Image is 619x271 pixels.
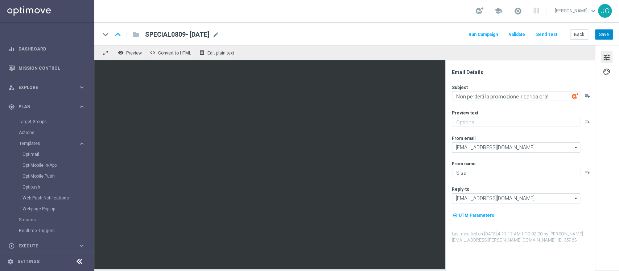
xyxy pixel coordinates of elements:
label: From email [452,135,475,141]
button: Save [595,29,613,40]
span: Preview [126,50,142,56]
button: Templates keyboard_arrow_right [19,141,86,146]
a: Streams [19,217,75,223]
a: Actions [19,130,75,135]
button: gps_fixed Plan keyboard_arrow_right [8,104,86,110]
button: receipt Edit plain text [197,48,238,57]
i: keyboard_arrow_right [78,140,85,147]
a: Settings [17,259,40,264]
i: keyboard_arrow_up [112,29,123,40]
div: Actions [19,127,94,138]
button: Mission Control [8,65,86,71]
div: Streams [19,214,94,225]
span: palette [603,67,611,77]
span: Execute [18,244,78,248]
div: Dashboard [8,39,85,58]
span: UTM Parameters [459,213,494,218]
label: From name [452,161,476,167]
i: receipt [199,50,205,56]
a: Dashboard [18,39,85,58]
span: school [494,7,502,15]
i: keyboard_arrow_right [78,103,85,110]
button: my_location UTM Parameters [452,211,495,219]
i: my_location [453,213,458,218]
a: Web Push Notifications [22,195,75,201]
div: OptiMobile Push [22,171,94,182]
i: play_circle_outline [8,243,15,249]
a: OptiMobile In-App [22,162,75,168]
button: Validate [508,30,526,40]
span: Explore [18,85,78,90]
i: equalizer [8,46,15,52]
a: Optimail [22,151,75,157]
i: keyboard_arrow_right [78,242,85,249]
div: Email Details [452,69,594,76]
span: Plan [18,105,78,109]
button: code Convert to HTML [148,48,194,57]
a: Mission Control [18,58,85,78]
div: Webpage Pop-up [22,203,94,214]
i: arrow_drop_down [573,143,580,152]
i: person_search [8,84,15,91]
i: keyboard_arrow_right [78,84,85,91]
span: tune [603,53,611,62]
div: Templates [19,138,94,214]
button: palette [601,66,612,77]
i: arrow_drop_down [573,194,580,203]
div: Target Groups [19,116,94,127]
button: Send Test [535,30,558,40]
div: Mission Control [8,58,85,78]
i: settings [7,258,14,265]
span: Edit plain text [207,50,234,56]
span: mode_edit [212,31,219,38]
input: newsletter@comunicazioni.sisal.it [452,142,580,153]
div: JG [598,4,612,18]
button: play_circle_outline Execute keyboard_arrow_right [8,243,86,249]
div: Explore [8,84,78,91]
a: OptiMobile Push [22,173,75,179]
a: Target Groups [19,119,75,125]
div: Execute [8,243,78,249]
div: Plan [8,104,78,110]
a: Optipush [22,184,75,190]
a: Realtime Triggers [19,228,75,234]
span: SPECIAL0809- 08.09.2025 [145,30,210,39]
label: Last modified on [DATE] at 11:17 AM UTC-02:00 by [PERSON_NAME][EMAIL_ADDRESS][PERSON_NAME][DOMAIN... [452,231,594,243]
span: Validate [509,32,525,37]
div: Realtime Triggers [19,225,94,236]
div: Web Push Notifications [22,193,94,203]
i: remove_red_eye [118,50,124,56]
input: info@sisal.it [452,193,580,203]
button: person_search Explore keyboard_arrow_right [8,85,86,90]
label: Subject [452,85,468,90]
div: Templates [19,141,78,146]
button: Back [570,29,588,40]
span: Templates [19,141,71,146]
button: tune [601,51,612,63]
div: OptiMobile In-App [22,160,94,171]
a: [PERSON_NAME]keyboard_arrow_down [554,5,598,16]
label: Preview text [452,110,478,116]
i: gps_fixed [8,104,15,110]
div: Optipush [22,182,94,193]
button: equalizer Dashboard [8,46,86,52]
button: playlist_add [585,169,590,175]
span: | ID: 35963 [556,238,577,243]
button: playlist_add [585,118,590,124]
a: Webpage Pop-up [22,206,75,212]
span: keyboard_arrow_down [589,7,597,15]
button: remove_red_eye Preview [116,48,145,57]
span: Convert to HTML [158,50,191,56]
button: Run Campaign [467,30,499,40]
div: Optimail [22,149,94,160]
button: playlist_add [585,93,590,99]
